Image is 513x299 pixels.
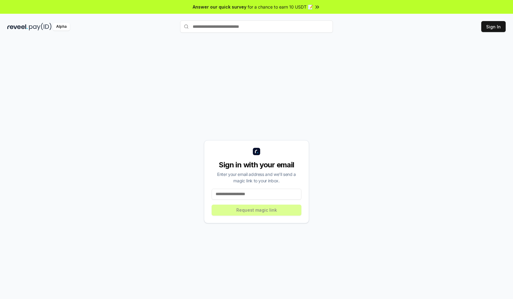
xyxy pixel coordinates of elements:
[212,171,301,184] div: Enter your email address and we’ll send a magic link to your inbox.
[253,148,260,155] img: logo_small
[212,160,301,170] div: Sign in with your email
[53,23,70,31] div: Alpha
[7,23,28,31] img: reveel_dark
[248,4,313,10] span: for a chance to earn 10 USDT 📝
[193,4,246,10] span: Answer our quick survey
[481,21,506,32] button: Sign In
[29,23,52,31] img: pay_id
